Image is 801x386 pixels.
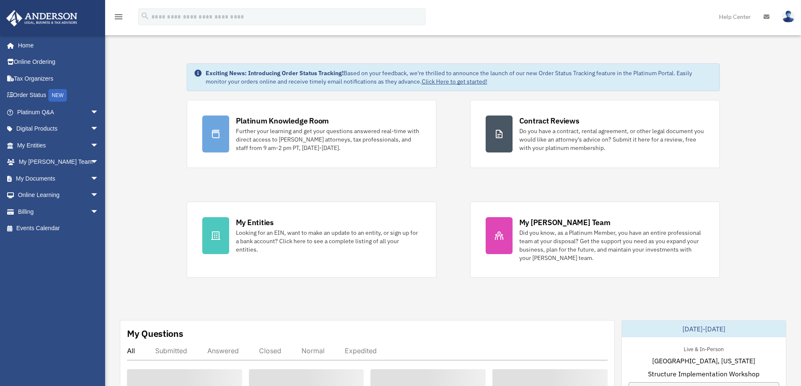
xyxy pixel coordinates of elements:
a: menu [114,15,124,22]
div: Based on your feedback, we're thrilled to announce the launch of our new Order Status Tracking fe... [206,69,713,86]
div: Expedited [345,347,377,355]
a: My Documentsarrow_drop_down [6,170,111,187]
div: My Questions [127,327,183,340]
div: Looking for an EIN, want to make an update to an entity, or sign up for a bank account? Click her... [236,228,421,254]
span: Structure Implementation Workshop [648,369,759,379]
div: Live & In-Person [677,344,730,353]
a: Online Ordering [6,54,111,71]
i: menu [114,12,124,22]
a: Events Calendar [6,220,111,237]
div: Normal [301,347,325,355]
div: Submitted [155,347,187,355]
img: User Pic [782,11,795,23]
a: Platinum Knowledge Room Further your learning and get your questions answered real-time with dire... [187,100,436,168]
span: arrow_drop_down [90,121,107,138]
a: Order StatusNEW [6,87,111,104]
div: All [127,347,135,355]
span: arrow_drop_down [90,203,107,221]
span: [GEOGRAPHIC_DATA], [US_STATE] [652,356,755,366]
a: Billingarrow_drop_down [6,203,111,220]
a: Contract Reviews Do you have a contract, rental agreement, or other legal document you would like... [470,100,720,168]
div: Platinum Knowledge Room [236,116,329,126]
div: [DATE]-[DATE] [622,320,786,337]
a: Digital Productsarrow_drop_down [6,121,111,137]
a: My Entitiesarrow_drop_down [6,137,111,154]
div: Answered [207,347,239,355]
span: arrow_drop_down [90,170,107,187]
div: Closed [259,347,281,355]
a: Click Here to get started! [422,78,487,85]
span: arrow_drop_down [90,187,107,204]
div: Further your learning and get your questions answered real-time with direct access to [PERSON_NAM... [236,127,421,152]
span: arrow_drop_down [90,154,107,171]
i: search [140,11,150,21]
a: Home [6,37,107,54]
div: My [PERSON_NAME] Team [519,217,611,228]
a: My [PERSON_NAME] Team Did you know, as a Platinum Member, you have an entire professional team at... [470,202,720,278]
a: Tax Organizers [6,70,111,87]
a: My [PERSON_NAME] Teamarrow_drop_down [6,154,111,171]
div: Did you know, as a Platinum Member, you have an entire professional team at your disposal? Get th... [519,228,704,262]
div: Do you have a contract, rental agreement, or other legal document you would like an attorney's ad... [519,127,704,152]
img: Anderson Advisors Platinum Portal [4,10,80,26]
a: Online Learningarrow_drop_down [6,187,111,204]
span: arrow_drop_down [90,104,107,121]
strong: Exciting News: Introducing Order Status Tracking! [206,69,344,77]
div: Contract Reviews [519,116,579,126]
div: NEW [48,89,67,102]
span: arrow_drop_down [90,137,107,154]
a: Platinum Q&Aarrow_drop_down [6,104,111,121]
div: My Entities [236,217,274,228]
a: My Entities Looking for an EIN, want to make an update to an entity, or sign up for a bank accoun... [187,202,436,278]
